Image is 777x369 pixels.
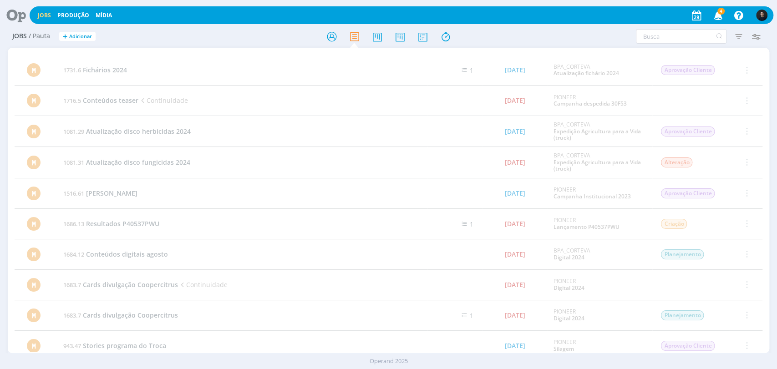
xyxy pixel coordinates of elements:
button: +Adicionar [59,32,96,41]
a: Expedição Agricultura para a Vida (truck) [553,158,640,172]
span: Resultados P40537PWU [86,219,159,228]
span: Aprovação Cliente [661,126,715,136]
span: + [63,32,67,41]
div: [DATE] [505,343,525,349]
span: 1 [469,311,473,320]
span: 1 [469,66,473,75]
div: [DATE] [505,221,525,227]
a: 1683.7Cards divulgação Coopercitrus [63,311,178,319]
div: M [27,156,41,169]
div: PIONEER [553,187,647,200]
div: [DATE] [505,312,525,318]
span: [PERSON_NAME] [86,189,137,197]
a: Expedição Agricultura para a Vida (truck) [553,127,640,142]
span: Continuidade [178,280,228,289]
a: 1516.61[PERSON_NAME] [63,189,137,197]
a: Campanha Institucional 2023 [553,192,630,200]
div: PIONEER [553,339,647,352]
div: M [27,248,41,261]
span: 943.47 [63,342,81,350]
span: Conteúdos teaser [83,96,138,105]
span: Aprovação Cliente [661,341,715,351]
button: C [756,7,768,23]
a: 1081.29Atualização disco herbicidas 2024 [63,127,191,136]
div: M [27,187,41,200]
span: 1683.7 [63,281,81,289]
a: Atualização fichário 2024 [553,69,619,77]
span: 1731.6 [63,66,81,74]
span: Stories programa do Troca [83,341,166,350]
span: Adicionar [69,34,92,40]
img: C [756,10,767,21]
div: M [27,94,41,107]
span: Planejamento [661,249,704,259]
span: Atualização disco herbicidas 2024 [86,127,191,136]
div: [DATE] [505,159,525,166]
a: Digital 2024 [553,253,584,261]
button: Jobs [35,12,54,19]
span: 4 [717,8,725,15]
a: 1081.31Atualização disco fungicidas 2024 [63,158,190,167]
a: 1684.12Conteúdos digitais agosto [63,250,168,258]
a: Lançamento P40537PWU [553,223,619,231]
span: 1516.61 [63,189,84,197]
div: BPA_CORTEVA [553,121,647,141]
span: 1081.29 [63,127,84,136]
div: PIONEER [553,94,647,107]
a: 943.47Stories programa do Troca [63,341,166,350]
span: / Pauta [29,32,50,40]
span: Cards divulgação Coopercitrus [83,280,178,289]
a: 1683.7Cards divulgação Coopercitrus [63,280,178,289]
span: 1683.7 [63,311,81,319]
div: PIONEER [553,308,647,322]
div: M [27,278,41,292]
div: [DATE] [505,190,525,197]
a: Digital 2024 [553,314,584,322]
div: M [27,125,41,138]
span: Cards divulgação Coopercitrus [83,311,178,319]
span: Criação [661,219,687,229]
div: PIONEER [553,217,647,230]
div: BPA_CORTEVA [553,248,647,261]
div: M [27,339,41,353]
span: 1686.13 [63,220,84,228]
a: Digital 2024 [553,284,584,292]
span: Alteração [661,157,692,167]
span: Fichários 2024 [83,66,127,74]
div: [DATE] [505,251,525,258]
button: Produção [55,12,92,19]
span: 1 [469,220,473,228]
span: 1716.5 [63,96,81,105]
span: Conteúdos digitais agosto [86,250,168,258]
a: 1731.6Fichários 2024 [63,66,127,74]
div: BPA_CORTEVA [553,152,647,172]
a: Mídia [96,11,112,19]
div: M [27,308,41,322]
span: Planejamento [661,310,704,320]
span: Jobs [12,32,27,40]
div: M [27,217,41,231]
div: [DATE] [505,282,525,288]
a: 1686.13Resultados P40537PWU [63,219,159,228]
button: Mídia [93,12,115,19]
span: Aprovação Cliente [661,65,715,75]
div: M [27,63,41,77]
a: Jobs [38,11,51,19]
span: 1081.31 [63,158,84,167]
a: Silagem [553,345,574,353]
a: Campanha despedida 30F53 [553,100,626,107]
input: Busca [636,29,726,44]
div: [DATE] [505,128,525,135]
a: 1716.5Conteúdos teaser [63,96,138,105]
span: 1684.12 [63,250,84,258]
div: PIONEER [553,278,647,291]
span: Aprovação Cliente [661,188,715,198]
div: BPA_CORTEVA [553,64,647,77]
div: [DATE] [505,97,525,104]
button: 4 [708,7,726,24]
span: Continuidade [138,96,188,105]
div: [DATE] [505,67,525,73]
a: Produção [57,11,89,19]
span: Atualização disco fungicidas 2024 [86,158,190,167]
